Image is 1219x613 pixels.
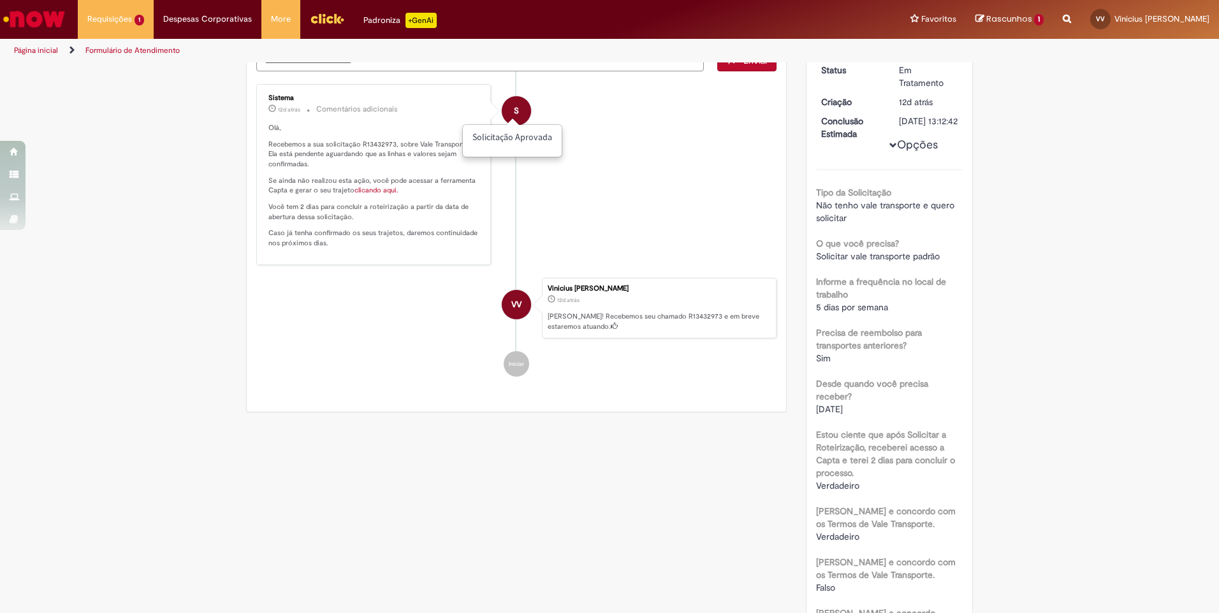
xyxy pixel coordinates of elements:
p: Se ainda não realizou esta ação, você pode acessar a ferramenta Capta e gerar o seu trajeto [268,176,481,196]
b: Tipo da Solicitação [816,187,891,198]
p: Caso já tenha confirmado os seus trajetos, daremos continuidade nos próximos dias. [268,228,481,248]
div: Em Tratamento [899,64,958,89]
span: Requisições [87,13,132,25]
time: 20/08/2025 15:12:38 [899,96,933,108]
b: O que você precisa? [816,238,899,249]
div: Vinicius [PERSON_NAME] [548,285,770,292]
span: 1 [135,15,144,25]
span: Rascunhos [986,13,1032,25]
div: [DATE] 13:12:42 [899,115,958,127]
span: Favoritos [921,13,956,25]
p: [PERSON_NAME]! Recebemos seu chamado R13432973 e em breve estaremos atuando. [548,312,770,331]
b: Estou ciente que após Solicitar a Roteirização, receberei acesso a Capta e terei 2 dias para conc... [816,429,955,479]
div: Padroniza [363,13,437,28]
span: Verdadeiro [816,480,859,491]
div: 20/08/2025 15:12:38 [899,96,958,108]
div: Sistema [268,94,481,102]
time: 20/08/2025 15:12:38 [557,296,580,304]
span: 12d atrás [278,106,300,113]
a: clicando aqui. [354,185,398,195]
span: Falso [816,582,835,593]
p: Você tem 2 dias para concluir a roteirização a partir da data de abertura dessa solicitação. [268,202,481,222]
span: Solicitar vale transporte padrão [816,250,940,262]
div: System [502,96,531,126]
dt: Conclusão Estimada [812,115,890,140]
span: 5 dias por semana [816,301,888,313]
dt: Criação [812,96,890,108]
span: 12d atrás [557,296,580,304]
p: +GenAi [405,13,437,28]
span: Enviar [743,55,768,66]
b: [PERSON_NAME] e concordo com os Termos de Vale Transporte. [816,505,956,530]
b: Informe a frequência no local de trabalho [816,276,946,300]
span: 12d atrás [899,96,933,108]
li: Vinicius Junio Viana [256,278,777,339]
a: Formulário de Atendimento [85,45,180,55]
span: Não tenho vale transporte e quero solicitar [816,199,957,224]
span: Vinicius [PERSON_NAME] [1114,13,1209,24]
span: Sim [816,352,831,364]
ul: Histórico de tíquete [256,71,777,390]
span: Despesas Corporativas [163,13,252,25]
div: Vinicius Junio Viana [502,290,531,319]
span: S [514,96,519,126]
span: VV [511,289,522,320]
p: Solicitação aprovada [472,131,552,144]
span: VV [1096,15,1105,23]
b: Desde quando você precisa receber? [816,378,928,402]
b: [PERSON_NAME] e concordo com os Termos de Vale Transporte. [816,556,956,581]
span: More [271,13,291,25]
dt: Status [812,64,890,76]
b: Precisa de reembolso para transportes anteriores? [816,327,922,351]
p: Olá, [268,123,481,133]
p: Recebemos a sua solicitação R13432973, sobre Vale Transporte. Ela está pendente aguardando que as... [268,140,481,169]
a: Página inicial [14,45,58,55]
img: click_logo_yellow_360x200.png [310,9,344,28]
time: 20/08/2025 15:12:42 [278,106,300,113]
span: 1 [1034,14,1044,25]
span: [DATE] [816,403,843,415]
a: Rascunhos [975,13,1044,25]
img: ServiceNow [1,6,67,32]
span: Verdadeiro [816,531,859,542]
small: Comentários adicionais [316,104,398,115]
ul: Trilhas de página [10,39,803,62]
